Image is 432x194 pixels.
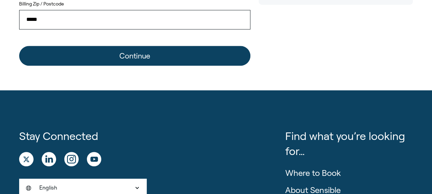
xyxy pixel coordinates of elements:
label: Billing Zip / Postcode [19,1,250,8]
span: English [26,184,57,192]
h1: Stay Connected [19,129,274,144]
button: Continue [19,46,250,66]
iframe: Customer reviews powered by Trustpilot [259,16,413,64]
p: Find what you’re looking for… [285,129,413,159]
a: Where to Book [285,168,341,178]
